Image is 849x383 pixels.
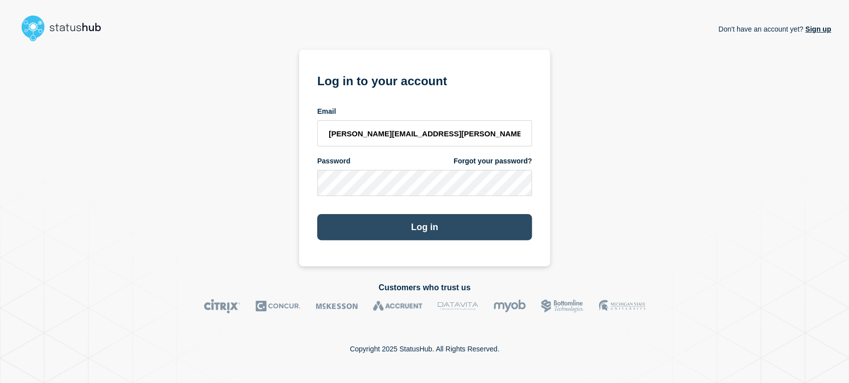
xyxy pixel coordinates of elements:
img: MSU logo [599,299,645,313]
img: myob logo [493,299,526,313]
img: Accruent logo [373,299,422,313]
img: Bottomline logo [541,299,584,313]
img: Concur logo [255,299,301,313]
a: Sign up [803,25,831,33]
a: Forgot your password? [454,156,532,166]
h2: Customers who trust us [18,283,831,292]
img: StatusHub logo [18,12,113,44]
button: Log in [317,214,532,240]
img: McKesson logo [316,299,358,313]
input: password input [317,170,532,196]
input: email input [317,120,532,146]
span: Password [317,156,350,166]
p: Don't have an account yet? [718,17,831,41]
p: Copyright 2025 StatusHub. All Rights Reserved. [350,345,499,353]
span: Email [317,107,336,116]
img: Citrix logo [204,299,240,313]
img: DataVita logo [438,299,478,313]
h1: Log in to your account [317,71,532,89]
